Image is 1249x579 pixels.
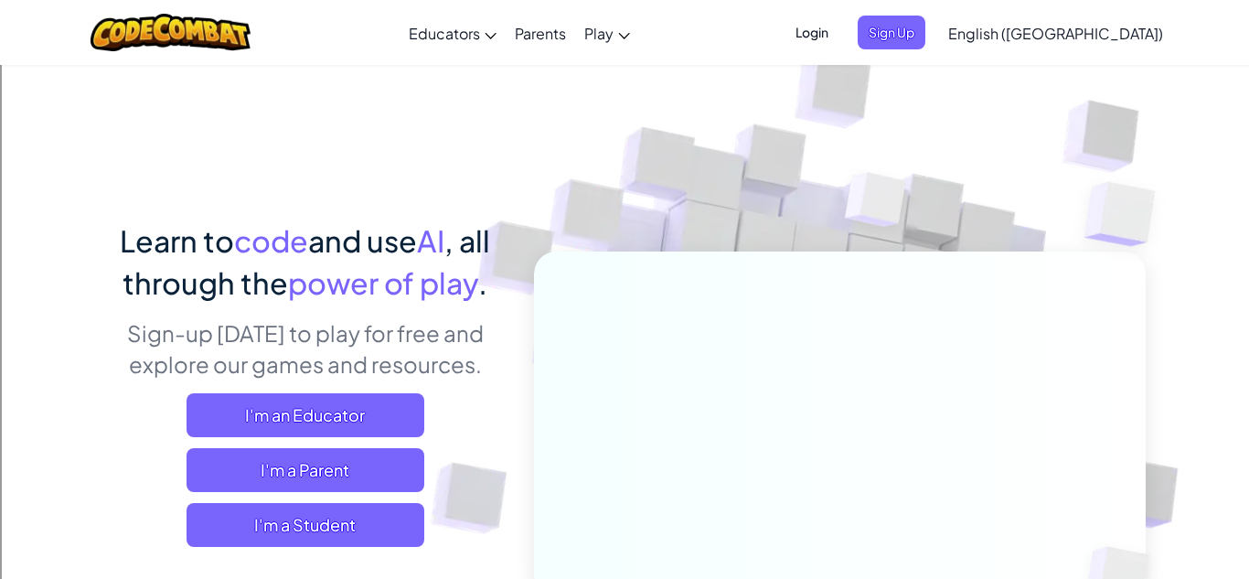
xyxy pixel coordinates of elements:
[187,448,424,492] a: I'm a Parent
[308,222,417,259] span: and use
[91,14,251,51] img: CodeCombat logo
[409,24,480,43] span: Educators
[948,24,1163,43] span: English ([GEOGRAPHIC_DATA])
[506,8,575,58] a: Parents
[400,8,506,58] a: Educators
[478,264,487,301] span: .
[575,8,639,58] a: Play
[858,16,925,49] button: Sign Up
[187,503,424,547] button: I'm a Student
[785,16,839,49] button: Login
[187,393,424,437] a: I'm an Educator
[939,8,1172,58] a: English ([GEOGRAPHIC_DATA])
[417,222,444,259] span: AI
[103,317,507,380] p: Sign-up [DATE] to play for free and explore our games and resources.
[234,222,308,259] span: code
[288,264,478,301] span: power of play
[1048,137,1206,292] img: Overlap cubes
[811,136,943,273] img: Overlap cubes
[584,24,614,43] span: Play
[120,222,234,259] span: Learn to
